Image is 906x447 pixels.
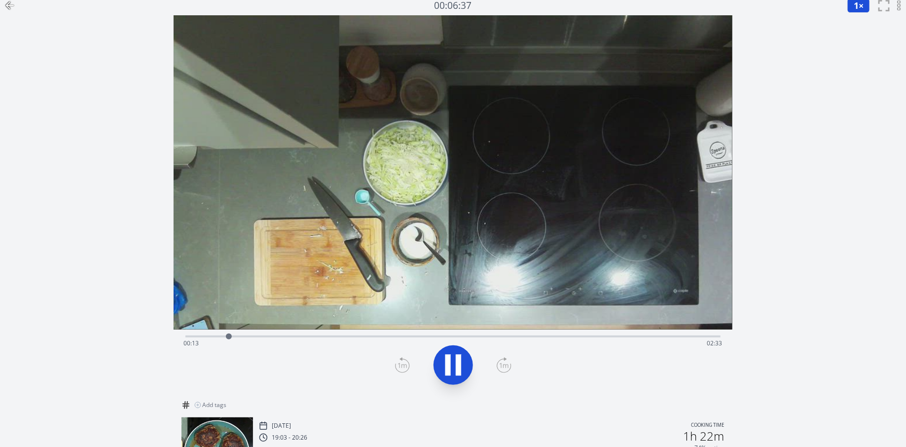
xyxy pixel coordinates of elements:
span: 02:33 [707,339,723,347]
span: 00:13 [183,339,199,347]
p: Cooking time [691,421,725,430]
button: Add tags [190,397,230,413]
h2: 1h 22m [684,430,725,442]
span: Add tags [202,401,226,409]
p: 19:03 - 20:26 [272,434,307,442]
p: [DATE] [272,422,291,430]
